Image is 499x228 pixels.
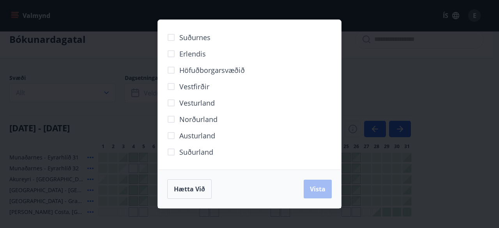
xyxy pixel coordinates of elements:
[179,131,215,141] span: Austurland
[179,114,218,124] span: Norðurland
[179,147,213,157] span: Suðurland
[179,32,211,42] span: Suðurnes
[167,179,212,199] button: Hætta við
[179,98,215,108] span: Vesturland
[179,49,206,59] span: Erlendis
[174,185,205,193] span: Hætta við
[179,65,245,75] span: Höfuðborgarsvæðið
[179,81,209,92] span: Vestfirðir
